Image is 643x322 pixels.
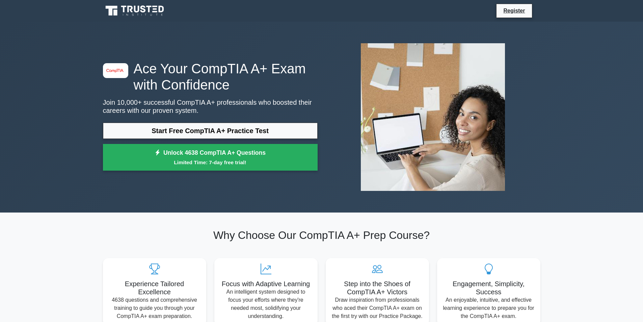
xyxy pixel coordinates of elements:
p: Draw inspiration from professionals who aced their CompTIA A+ exam on the first try with our Prac... [331,296,424,320]
a: Start Free CompTIA A+ Practice Test [103,123,318,139]
h2: Why Choose Our CompTIA A+ Prep Course? [103,229,540,242]
h5: Focus with Adaptive Learning [220,280,312,288]
h5: Experience Tailored Excellence [108,280,201,296]
h1: Ace Your CompTIA A+ Exam with Confidence [103,60,318,93]
h5: Engagement, Simplicity, Success [443,280,535,296]
p: An enjoyable, intuitive, and effective learning experience to prepare you for the CompTIA A+ exam. [443,296,535,320]
a: Register [499,6,529,15]
h5: Step into the Shoes of CompTIA A+ Victors [331,280,424,296]
small: Limited Time: 7-day free trial! [111,158,309,166]
a: Unlock 4638 CompTIA A+ QuestionsLimited Time: 7-day free trial! [103,144,318,171]
p: 4638 questions and comprehensive training to guide you through your CompTIA A+ exam preparation. [108,296,201,320]
p: An intelligent system designed to focus your efforts where they're needed most, solidifying your ... [220,288,312,320]
p: Join 10,000+ successful CompTIA A+ professionals who boosted their careers with our proven system. [103,98,318,115]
